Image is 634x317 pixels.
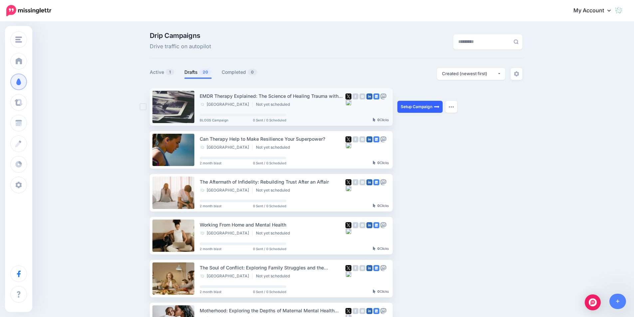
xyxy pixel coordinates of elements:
[345,228,351,234] img: bluesky-grey-square.png
[200,135,345,143] div: Can Therapy Help to Make Resilience Your Superpower?
[150,68,174,76] a: Active1
[200,145,253,150] li: [GEOGRAPHIC_DATA]
[345,265,351,271] img: twitter-square.png
[449,106,454,108] img: dots.png
[373,179,379,185] img: google_business-square.png
[366,93,372,99] img: linkedin-square.png
[256,188,293,193] li: Not yet scheduled
[373,118,389,122] div: Clicks
[380,308,386,314] img: mastodon-grey-square.png
[256,102,293,107] li: Not yet scheduled
[377,204,380,208] b: 0
[373,204,389,208] div: Clicks
[200,307,345,314] div: Motherhood: Exploring the Depths of Maternal Mental Health Through Therapy
[373,204,376,208] img: pointer-grey-darker.png
[434,104,439,109] img: arrow-long-right-white.png
[345,99,351,105] img: bluesky-grey-square.png
[253,290,286,293] span: 0 Sent / 0 Scheduled
[200,264,345,271] div: The Soul of Conflict: Exploring Family Struggles and the Transformative Power of Therapy
[380,179,386,185] img: mastodon-grey-square.png
[373,161,389,165] div: Clicks
[200,178,345,186] div: The Aftermath of Infidelity: Rebuilding Trust After an Affair
[253,118,286,122] span: 0 Sent / 0 Scheduled
[373,265,379,271] img: google_business-square.png
[352,265,358,271] img: facebook-grey-square.png
[345,179,351,185] img: twitter-square.png
[366,265,372,271] img: linkedin-square.png
[200,102,253,107] li: [GEOGRAPHIC_DATA]
[345,222,351,228] img: twitter-square.png
[359,308,365,314] img: instagram-grey-square.png
[380,93,386,99] img: mastodon-grey-square.png
[248,69,257,75] span: 0
[359,222,365,228] img: instagram-grey-square.png
[377,161,380,165] b: 0
[377,118,380,122] b: 0
[373,222,379,228] img: google_business-square.png
[200,204,221,208] span: 2 month blast
[567,3,624,19] a: My Account
[166,69,174,75] span: 1
[352,308,358,314] img: facebook-grey-square.png
[380,265,386,271] img: mastodon-grey-square.png
[359,93,365,99] img: instagram-grey-square.png
[380,136,386,142] img: mastodon-grey-square.png
[200,188,253,193] li: [GEOGRAPHIC_DATA]
[256,273,293,279] li: Not yet scheduled
[380,222,386,228] img: mastodon-grey-square.png
[256,145,293,150] li: Not yet scheduled
[345,308,351,314] img: twitter-square.png
[373,308,379,314] img: google_business-square.png
[184,68,212,76] a: Drafts20
[585,294,601,310] div: Open Intercom Messenger
[352,93,358,99] img: facebook-grey-square.png
[200,273,253,279] li: [GEOGRAPHIC_DATA]
[253,161,286,165] span: 0 Sent / 0 Scheduled
[200,290,221,293] span: 2 month blast
[256,231,293,236] li: Not yet scheduled
[377,289,380,293] b: 0
[352,136,358,142] img: facebook-grey-square.png
[345,185,351,191] img: bluesky-grey-square.png
[397,101,443,113] a: Setup Campaign
[200,221,345,229] div: Working From Home and Mental Health
[200,247,221,250] span: 2 month blast
[253,204,286,208] span: 0 Sent / 0 Scheduled
[359,136,365,142] img: instagram-grey-square.png
[6,5,51,16] img: Missinglettr
[442,71,497,77] div: Created (newest first)
[377,246,380,250] b: 0
[200,118,228,122] span: BLOGS Campaign
[199,69,211,75] span: 20
[373,246,376,250] img: pointer-grey-darker.png
[200,161,221,165] span: 2 month blast
[366,222,372,228] img: linkedin-square.png
[352,222,358,228] img: facebook-grey-square.png
[150,42,211,51] span: Drive traffic on autopilot
[359,179,365,185] img: instagram-grey-square.png
[200,92,345,100] div: EMDR Therapy Explained: The Science of Healing Trauma with Eye Movement
[15,37,22,43] img: menu.png
[373,118,376,122] img: pointer-grey-darker.png
[373,161,376,165] img: pointer-grey-darker.png
[345,271,351,277] img: bluesky-grey-square.png
[366,308,372,314] img: linkedin-square.png
[352,179,358,185] img: facebook-grey-square.png
[345,136,351,142] img: twitter-square.png
[366,136,372,142] img: linkedin-square.png
[373,93,379,99] img: google_business-square.png
[345,142,351,148] img: bluesky-grey-square.png
[373,289,376,293] img: pointer-grey-darker.png
[373,290,389,294] div: Clicks
[514,39,519,44] img: search-grey-6.png
[373,136,379,142] img: google_business-square.png
[366,179,372,185] img: linkedin-square.png
[345,93,351,99] img: twitter-square.png
[359,265,365,271] img: instagram-grey-square.png
[253,247,286,250] span: 0 Sent / 0 Scheduled
[514,71,519,77] img: settings-grey.png
[150,32,211,39] span: Drip Campaigns
[200,231,253,236] li: [GEOGRAPHIC_DATA]
[437,68,505,80] button: Created (newest first)
[222,68,257,76] a: Completed0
